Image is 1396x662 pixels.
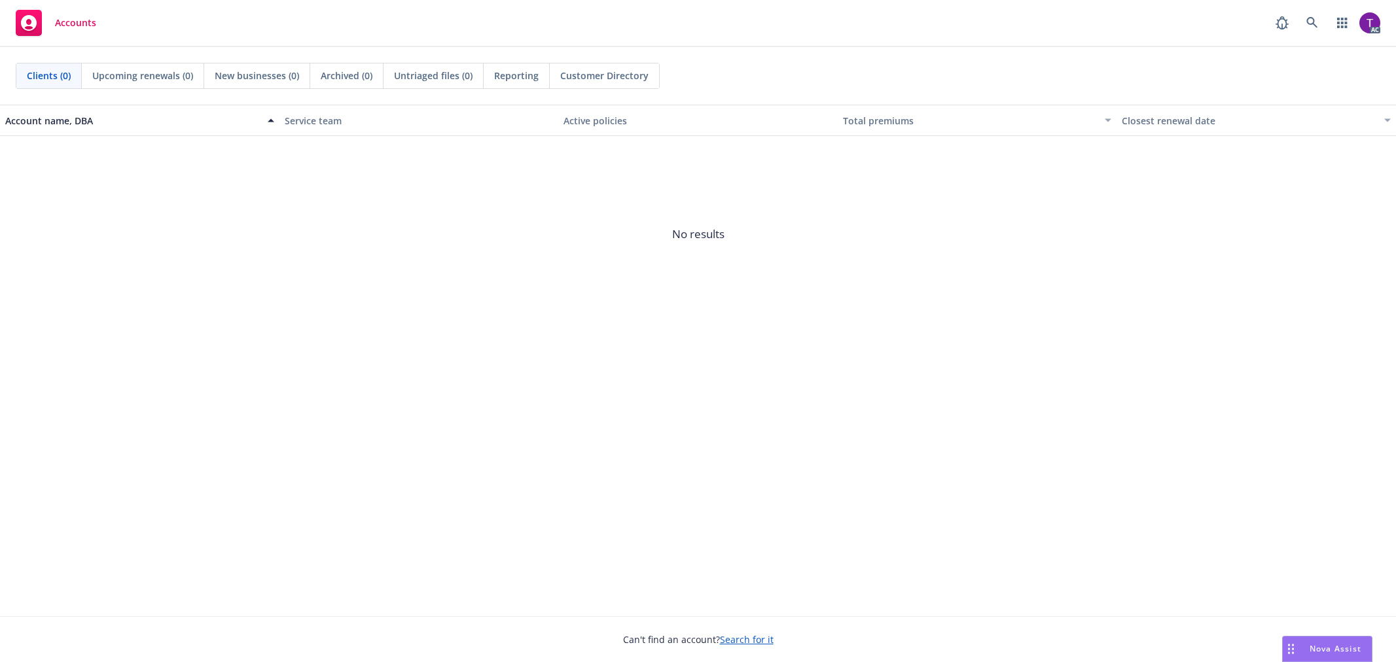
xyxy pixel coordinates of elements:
div: Closest renewal date [1122,114,1376,128]
span: Untriaged files (0) [394,69,473,82]
a: Accounts [10,5,101,41]
div: Service team [285,114,554,128]
button: Nova Assist [1282,636,1372,662]
span: Accounts [55,18,96,28]
a: Report a Bug [1269,10,1295,36]
button: Active policies [558,105,838,136]
button: Total premiums [838,105,1117,136]
span: New businesses (0) [215,69,299,82]
div: Total premiums [843,114,1098,128]
span: Clients (0) [27,69,71,82]
a: Search [1299,10,1325,36]
span: Can't find an account? [623,633,774,646]
a: Search for it [720,633,774,646]
div: Active policies [564,114,832,128]
span: Upcoming renewals (0) [92,69,193,82]
a: Switch app [1329,10,1355,36]
span: Archived (0) [321,69,372,82]
span: Customer Directory [560,69,649,82]
button: Service team [279,105,559,136]
span: Reporting [494,69,539,82]
img: photo [1359,12,1380,33]
div: Drag to move [1283,636,1299,661]
button: Closest renewal date [1117,105,1396,136]
div: Account name, DBA [5,114,260,128]
span: Nova Assist [1310,643,1361,654]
